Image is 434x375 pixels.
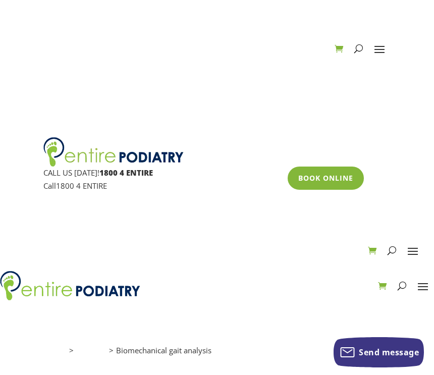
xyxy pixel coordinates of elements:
[334,337,424,367] button: Send message
[359,347,419,358] span: Send message
[43,167,281,180] p: CALL US [DATE]!
[288,167,364,190] a: Book Online
[43,158,184,169] a: Entire Podiatry
[43,137,184,167] img: logo (1)
[76,345,104,355] a: Services
[43,180,281,193] p: Call
[43,345,65,355] a: Home
[43,344,391,364] nav: breadcrumb
[56,181,107,191] a: 1800 4 ENTIRE
[116,345,211,355] span: Biomechanical gait analysis
[99,168,153,178] span: 1800 4 ENTIRE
